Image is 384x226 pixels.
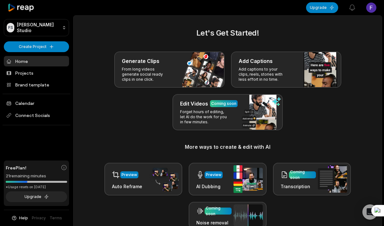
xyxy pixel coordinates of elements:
span: Free Plan! [6,164,26,171]
a: Home [4,56,69,66]
p: From long videos generate social ready clips in one click. [122,67,171,82]
a: Calendar [4,98,69,108]
a: Terms [50,215,62,221]
h3: Generate Clips [122,57,159,65]
button: Help [11,215,28,221]
p: Add captions to your clips, reels, stories with less effort in no time. [239,67,288,82]
div: *Usage resets on [DATE] [6,185,67,189]
div: Coming soon [206,205,230,217]
a: Brand template [4,79,69,90]
button: Upgrade [6,191,67,202]
a: Projects [4,68,69,78]
h3: Edit Videos [180,100,208,107]
div: Open Intercom Messenger [362,204,378,220]
h3: Add Captions [239,57,273,65]
div: Preview [206,172,221,178]
span: Help [19,215,28,221]
a: Privacy [32,215,46,221]
h3: Auto Reframe [112,183,142,190]
div: Preview [122,172,137,178]
div: Coming soon [211,101,236,106]
div: FS [7,23,14,32]
span: Connect Socials [4,110,69,121]
h2: Let's Get Started! [81,27,374,39]
h3: Noise removal [196,219,232,226]
img: auto_reframe.png [149,167,178,192]
h3: AI Dubbing [196,183,223,190]
h3: More ways to create & edit with AI [81,143,374,151]
p: Forget hours of editing, let AI do the work for you in few minutes. [180,109,229,125]
div: Coming soon [290,169,315,181]
h3: Transcription [281,183,316,190]
p: [PERSON_NAME] Studio [17,22,59,33]
button: Create Project [4,41,69,52]
img: ai_dubbing.png [234,165,263,193]
button: Upgrade [306,2,338,13]
div: 21 remaining minutes [6,173,67,179]
img: transcription.png [318,165,347,193]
